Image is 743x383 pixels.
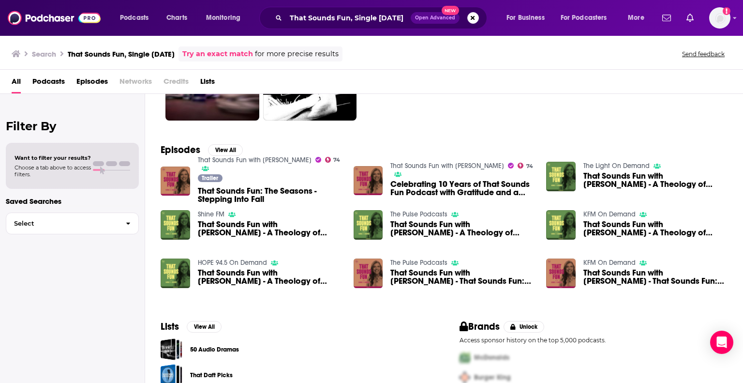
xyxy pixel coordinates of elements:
[15,164,91,178] span: Choose a tab above to access filters.
[390,162,504,170] a: That Sounds Fun with Annie F. Downs
[161,167,190,196] img: That Sounds Fun: The Seasons - Stepping Into Fall
[442,6,459,15] span: New
[546,162,576,191] img: That Sounds Fun with Annie F. Downs - A Theology of Singleness with Ashley Anderson- Episode 980
[15,154,91,161] span: Want to filter your results?
[76,74,108,93] a: Episodes
[160,10,193,26] a: Charts
[354,259,383,288] img: That Sounds Fun with Annie F. Downs - That Sounds Fun: The Seasons - Stepping Into Fall
[190,344,239,355] a: 50 Audio Dramas
[32,74,65,93] a: Podcasts
[6,119,139,133] h2: Filter By
[113,10,161,26] button: open menu
[161,210,190,240] img: That Sounds Fun with Annie F. Downs - A Theology of Singleness with Ashley Anderson- Episode 980
[583,220,728,237] span: That Sounds Fun with [PERSON_NAME] - A Theology of Singleness with [PERSON_NAME]- Episode 980
[8,9,101,27] img: Podchaser - Follow, Share and Rate Podcasts
[202,175,218,181] span: Trailer
[325,157,341,163] a: 74
[198,220,342,237] span: That Sounds Fun with [PERSON_NAME] - A Theology of Singleness with [PERSON_NAME]- Episode 980
[504,321,545,333] button: Unlock
[561,11,607,25] span: For Podcasters
[6,197,139,206] p: Saved Searches
[390,269,535,285] a: That Sounds Fun with Annie F. Downs - That Sounds Fun: The Seasons - Stepping Into Fall
[518,163,533,169] a: 74
[474,373,511,382] span: Burger King
[12,74,21,93] a: All
[460,321,500,333] h2: Brands
[390,259,447,267] a: The Pulse Podcasts
[583,210,636,218] a: KFM On Demand
[546,210,576,240] a: That Sounds Fun with Annie F. Downs - A Theology of Singleness with Ashley Anderson- Episode 980
[68,49,175,59] h3: That Sounds Fun, Single [DATE]
[161,259,190,288] img: That Sounds Fun with Annie F. Downs - A Theology of Singleness with Ashley Anderson- Episode 980
[190,370,233,381] a: That Daft Picks
[390,210,447,218] a: The Pulse Podcasts
[683,10,698,26] a: Show notifications dropdown
[199,10,253,26] button: open menu
[583,259,636,267] a: KFM On Demand
[474,353,509,362] span: McDonalds
[583,162,650,170] a: The Light On Demand
[198,269,342,285] a: That Sounds Fun with Annie F. Downs - A Theology of Singleness with Ashley Anderson- Episode 980
[390,180,535,197] a: Celebrating 10 Years of That Sounds Fun Podcast with Gratitude and a Recap of the Ryman Show - Ep...
[456,348,474,368] img: First Pro Logo
[709,7,730,29] span: Logged in as shcarlos
[526,164,533,169] span: 74
[583,172,728,188] a: That Sounds Fun with Annie F. Downs - A Theology of Singleness with Ashley Anderson- Episode 980
[255,48,339,60] span: for more precise results
[628,11,644,25] span: More
[460,337,728,344] p: Access sponsor history on the top 5,000 podcasts.
[583,220,728,237] a: That Sounds Fun with Annie F. Downs - A Theology of Singleness with Ashley Anderson- Episode 980
[120,11,149,25] span: Podcasts
[198,220,342,237] a: That Sounds Fun with Annie F. Downs - A Theology of Singleness with Ashley Anderson- Episode 980
[709,7,730,29] img: User Profile
[354,166,383,196] img: Celebrating 10 Years of That Sounds Fun Podcast with Gratitude and a Recap of the Ryman Show - Ep...
[583,172,728,188] span: That Sounds Fun with [PERSON_NAME] - A Theology of Singleness with [PERSON_NAME]- Episode 980
[198,210,224,218] a: Shine FM
[390,220,535,237] span: That Sounds Fun with [PERSON_NAME] - A Theology of Singleness with [PERSON_NAME]- Episode 980
[6,213,139,234] button: Select
[161,338,182,360] a: 50 Audio Dramas
[198,156,312,164] a: That Sounds Fun with Annie F. Downs
[546,259,576,288] img: That Sounds Fun with Annie F. Downs - That Sounds Fun: The Seasons - Stepping Into Fall
[554,10,621,26] button: open menu
[583,269,728,285] a: That Sounds Fun with Annie F. Downs - That Sounds Fun: The Seasons - Stepping Into Fall
[161,321,179,333] h2: Lists
[119,74,152,93] span: Networks
[198,259,267,267] a: HOPE 94.5 On Demand
[198,269,342,285] span: That Sounds Fun with [PERSON_NAME] - A Theology of Singleness with [PERSON_NAME]- Episode 980
[161,144,200,156] h2: Episodes
[710,331,733,354] div: Open Intercom Messenger
[166,11,187,25] span: Charts
[286,10,411,26] input: Search podcasts, credits, & more...
[206,11,240,25] span: Monitoring
[506,11,545,25] span: For Business
[268,7,496,29] div: Search podcasts, credits, & more...
[6,220,118,227] span: Select
[621,10,656,26] button: open menu
[182,48,253,60] a: Try an exact match
[161,321,222,333] a: ListsView All
[187,321,222,333] button: View All
[163,74,189,93] span: Credits
[198,187,342,203] a: That Sounds Fun: The Seasons - Stepping Into Fall
[333,158,340,162] span: 74
[411,12,460,24] button: Open AdvancedNew
[658,10,675,26] a: Show notifications dropdown
[354,210,383,240] img: That Sounds Fun with Annie F. Downs - A Theology of Singleness with Ashley Anderson- Episode 980
[709,7,730,29] button: Show profile menu
[200,74,215,93] a: Lists
[390,220,535,237] a: That Sounds Fun with Annie F. Downs - A Theology of Singleness with Ashley Anderson- Episode 980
